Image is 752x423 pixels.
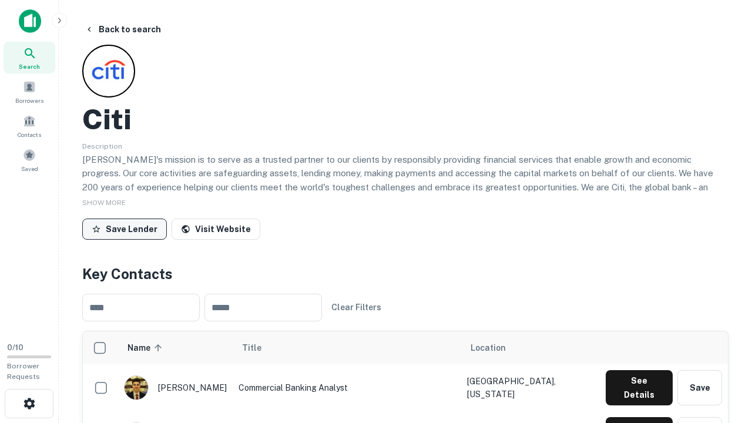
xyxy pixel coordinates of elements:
a: Saved [4,144,55,176]
p: [PERSON_NAME]'s mission is to serve as a trusted partner to our clients by responsibly providing ... [82,153,728,222]
img: capitalize-icon.png [19,9,41,33]
span: Title [242,341,277,355]
button: Save Lender [82,219,167,240]
button: See Details [606,370,673,405]
span: Borrower Requests [7,362,40,381]
span: Name [127,341,166,355]
td: [GEOGRAPHIC_DATA], [US_STATE] [461,364,600,411]
button: Back to search [80,19,166,40]
div: [PERSON_NAME] [124,375,227,400]
a: Visit Website [172,219,260,240]
img: 1753279374948 [125,376,148,399]
a: Contacts [4,110,55,142]
span: Search [19,62,40,71]
span: Location [471,341,506,355]
th: Name [118,331,233,364]
button: Save [677,370,722,405]
span: SHOW MORE [82,199,126,207]
span: 0 / 10 [7,343,23,352]
th: Location [461,331,600,364]
span: Contacts [18,130,41,139]
a: Borrowers [4,76,55,108]
span: Borrowers [15,96,43,105]
h2: Citi [82,102,132,136]
span: Saved [21,164,38,173]
a: Search [4,42,55,73]
td: Commercial Banking Analyst [233,364,461,411]
span: Description [82,142,122,150]
h4: Key Contacts [82,263,728,284]
th: Title [233,331,461,364]
button: Clear Filters [327,297,386,318]
iframe: Chat Widget [693,291,752,348]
